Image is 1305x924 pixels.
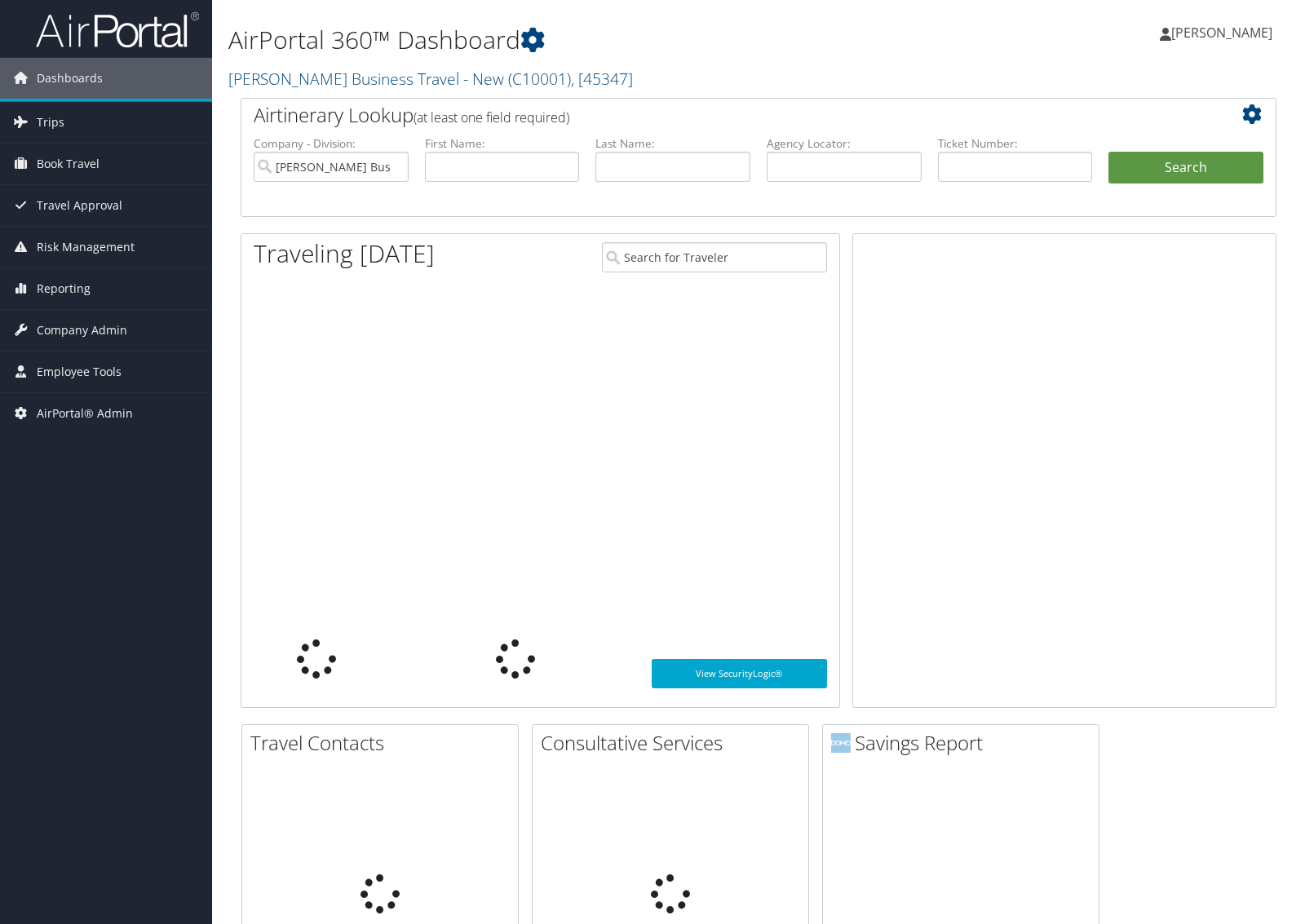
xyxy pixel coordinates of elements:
button: Search [1108,152,1263,184]
span: AirPortal® Admin [37,393,133,434]
h2: Consultative Services [541,729,808,757]
a: View SecurityLogic® [652,659,826,688]
label: Agency Locator: [767,135,922,152]
h1: AirPortal 360™ Dashboard [228,23,936,57]
span: Risk Management [37,227,135,267]
h2: Airtinerary Lookup [254,101,1177,129]
span: [PERSON_NAME] [1171,24,1272,42]
h2: Savings Report [831,729,1099,757]
label: Last Name: [595,135,750,152]
span: (at least one field required) [414,108,569,126]
span: Book Travel [37,144,100,184]
span: Company Admin [37,310,127,351]
span: Reporting [37,268,91,309]
span: ( C10001 ) [508,68,571,90]
h2: Travel Contacts [250,729,518,757]
h1: Traveling [DATE] [254,237,435,271]
a: [PERSON_NAME] [1160,8,1289,57]
input: Search for Traveler [602,242,826,272]
span: Dashboards [37,58,103,99]
span: , [ 45347 ] [571,68,633,90]
a: [PERSON_NAME] Business Travel - New [228,68,633,90]
img: domo-logo.png [831,733,851,753]
label: Ticket Number: [938,135,1093,152]
label: Company - Division: [254,135,409,152]
label: First Name: [425,135,580,152]
span: Trips [37,102,64,143]
span: Employee Tools [37,351,122,392]
span: Travel Approval [37,185,122,226]
img: airportal-logo.png [36,11,199,49]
